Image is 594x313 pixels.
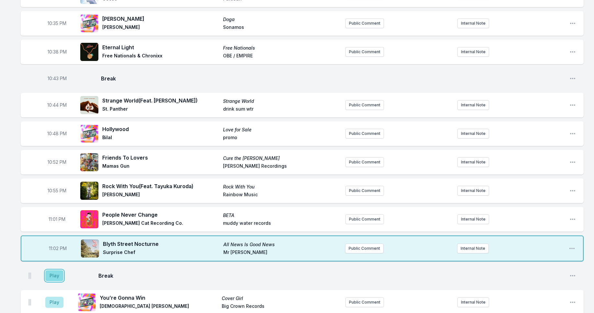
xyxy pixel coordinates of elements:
[569,245,575,252] button: Open playlist item options
[48,187,66,194] span: Timestamp
[223,134,340,142] span: promo
[222,303,340,311] span: Big Crown Records
[223,163,340,171] span: [PERSON_NAME] Recordings
[102,24,219,32] span: [PERSON_NAME]
[98,272,564,280] span: Break
[102,154,219,162] span: Friends To Lovers
[345,18,384,28] button: Public Comment
[345,47,384,57] button: Public Comment
[345,186,384,196] button: Public Comment
[103,249,219,257] span: Surprise Chef
[28,272,31,279] img: Drag Handle
[102,182,219,190] span: Rock With You (Feat. Tayuka Kuroda)
[45,297,63,308] button: Play
[48,75,67,82] span: Timestamp
[45,270,63,281] button: Play
[223,184,340,190] span: Rock With You
[100,294,218,302] span: You’re Gonna Win
[80,210,98,228] img: BETA
[457,297,489,307] button: Internal Note
[569,272,576,279] button: Open playlist item options
[48,49,67,55] span: Timestamp
[80,125,98,143] img: Love for Sale
[457,47,489,57] button: Internal Note
[457,157,489,167] button: Internal Note
[48,159,66,165] span: Timestamp
[223,53,340,60] span: OBE / EMPIRE
[569,20,576,27] button: Open playlist item options
[103,240,219,248] span: Blyth Street Nocturne
[457,244,489,253] button: Internal Note
[223,45,340,51] span: Free Nationals
[102,53,219,60] span: Free Nationals & Chronixx
[345,129,384,138] button: Public Comment
[78,293,96,311] img: Cover Girl
[48,20,66,27] span: Timestamp
[457,18,489,28] button: Internal Note
[102,134,219,142] span: Bilal
[223,220,340,228] span: muddy water records
[102,15,219,23] span: [PERSON_NAME]
[102,211,219,219] span: People Never Change
[223,212,340,219] span: BETA
[223,16,340,23] span: Doga
[80,182,98,200] img: Rock With You
[223,241,340,248] span: All News Is Good News
[457,100,489,110] button: Internal Note
[80,153,98,171] img: Cure the Jones
[100,303,218,311] span: [DEMOGRAPHIC_DATA] [PERSON_NAME]
[569,159,576,165] button: Open playlist item options
[457,214,489,224] button: Internal Note
[345,214,384,224] button: Public Comment
[49,216,65,223] span: Timestamp
[28,299,31,306] img: Drag Handle
[569,299,576,306] button: Open playlist item options
[80,96,98,114] img: Strange World
[345,244,384,253] button: Public Comment
[569,102,576,108] button: Open playlist item options
[49,245,67,252] span: Timestamp
[223,249,340,257] span: Mr [PERSON_NAME]
[457,186,489,196] button: Internal Note
[80,43,98,61] img: Free Nationals
[102,97,219,104] span: Strange World (Feat. [PERSON_NAME])
[223,24,340,32] span: Sonamos
[102,106,219,114] span: St. Panther
[102,43,219,51] span: Eternal Light
[223,191,340,199] span: Rainbow Music
[102,163,219,171] span: Mamas Gun
[222,295,340,302] span: Cover Girl
[457,129,489,138] button: Internal Note
[569,187,576,194] button: Open playlist item options
[223,106,340,114] span: drink sum wtr
[345,157,384,167] button: Public Comment
[101,75,564,82] span: Break
[223,155,340,162] span: Cure the [PERSON_NAME]
[569,216,576,223] button: Open playlist item options
[569,49,576,55] button: Open playlist item options
[102,191,219,199] span: [PERSON_NAME]
[345,297,384,307] button: Public Comment
[223,98,340,104] span: Strange World
[80,14,98,32] img: Doga
[102,220,219,228] span: [PERSON_NAME] Cat Recording Co.
[569,130,576,137] button: Open playlist item options
[102,125,219,133] span: Hollywood
[223,126,340,133] span: Love for Sale
[81,239,99,258] img: All News Is Good News
[569,75,576,82] button: Open playlist item options
[345,100,384,110] button: Public Comment
[47,130,67,137] span: Timestamp
[47,102,67,108] span: Timestamp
